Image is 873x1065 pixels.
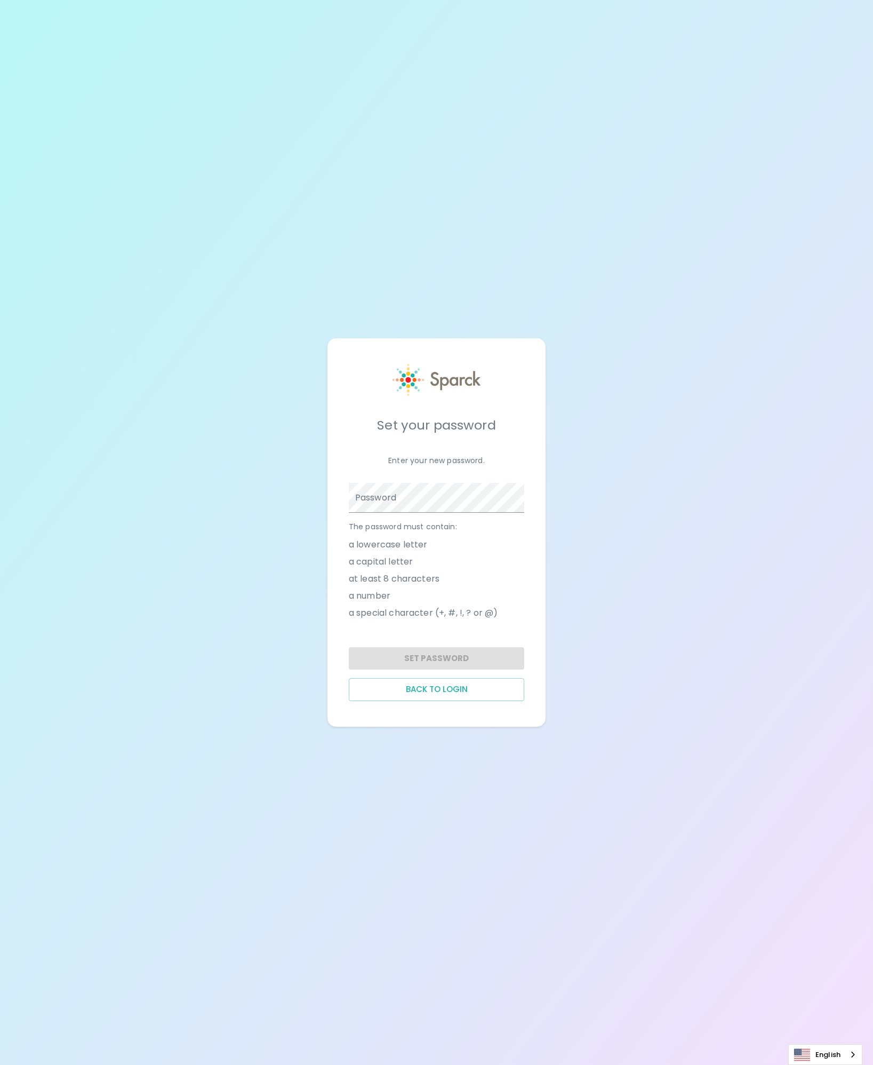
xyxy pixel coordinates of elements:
[349,590,390,602] span: a number
[349,678,524,701] button: Back to login
[788,1044,862,1065] div: Language
[349,455,524,466] p: Enter your new password.
[349,417,524,434] h5: Set your password
[788,1044,862,1065] aside: Language selected: English
[349,573,439,585] span: at least 8 characters
[349,607,498,619] span: a special character (+, #, !, ? or @)
[789,1045,862,1064] a: English
[349,538,428,551] span: a lowercase letter
[349,555,413,568] span: a capital letter
[349,521,524,532] p: The password must contain:
[393,364,480,396] img: Sparck logo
